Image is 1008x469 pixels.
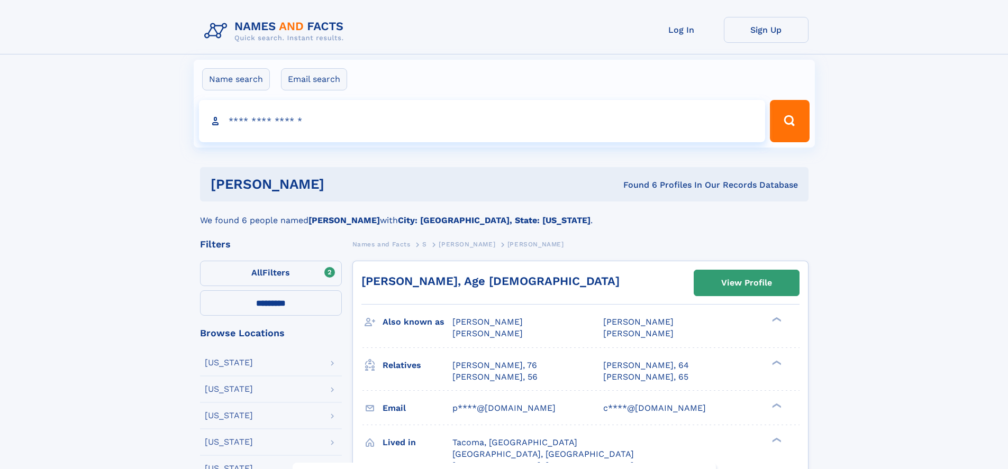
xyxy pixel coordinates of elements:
[603,317,674,327] span: [PERSON_NAME]
[452,437,577,447] span: Tacoma, [GEOGRAPHIC_DATA]
[769,402,782,409] div: ❯
[205,438,253,446] div: [US_STATE]
[422,241,427,248] span: S
[398,215,591,225] b: City: [GEOGRAPHIC_DATA], State: [US_STATE]
[770,100,809,142] button: Search Button
[452,360,537,371] a: [PERSON_NAME], 76
[308,215,380,225] b: [PERSON_NAME]
[205,411,253,420] div: [US_STATE]
[769,359,782,366] div: ❯
[639,17,724,43] a: Log In
[721,271,772,295] div: View Profile
[383,434,452,452] h3: Lived in
[200,17,352,45] img: Logo Names and Facts
[383,313,452,331] h3: Also known as
[200,201,809,227] div: We found 6 people named with .
[200,261,342,286] label: Filters
[452,371,538,383] a: [PERSON_NAME], 56
[205,358,253,367] div: [US_STATE]
[769,316,782,323] div: ❯
[352,237,411,251] a: Names and Facts
[281,68,347,90] label: Email search
[507,241,564,248] span: [PERSON_NAME]
[361,274,620,288] a: [PERSON_NAME], Age [DEMOGRAPHIC_DATA]
[200,240,342,249] div: Filters
[452,317,523,327] span: [PERSON_NAME]
[202,68,270,90] label: Name search
[474,179,798,191] div: Found 6 Profiles In Our Records Database
[200,328,342,338] div: Browse Locations
[603,360,689,371] a: [PERSON_NAME], 64
[694,270,799,296] a: View Profile
[769,436,782,443] div: ❯
[205,385,253,393] div: [US_STATE]
[422,237,427,251] a: S
[603,371,688,383] a: [PERSON_NAME], 65
[603,328,674,338] span: [PERSON_NAME]
[439,237,495,251] a: [PERSON_NAME]
[211,178,474,191] h1: [PERSON_NAME]
[724,17,809,43] a: Sign Up
[199,100,766,142] input: search input
[452,328,523,338] span: [PERSON_NAME]
[383,399,452,417] h3: Email
[452,449,634,459] span: [GEOGRAPHIC_DATA], [GEOGRAPHIC_DATA]
[251,268,262,278] span: All
[439,241,495,248] span: [PERSON_NAME]
[383,356,452,374] h3: Relatives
